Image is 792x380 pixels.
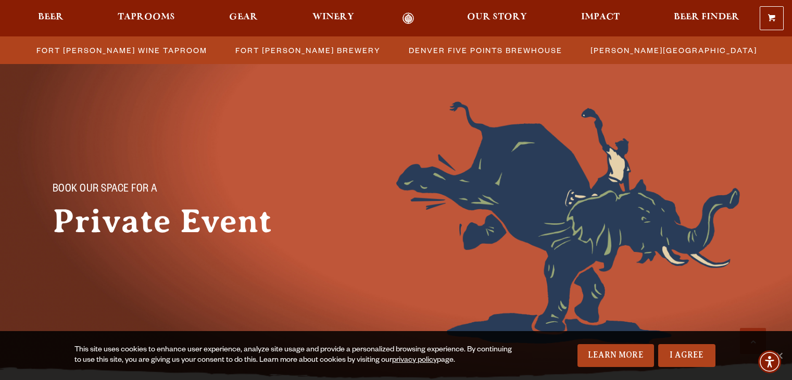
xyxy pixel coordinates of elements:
[460,12,534,24] a: Our Story
[590,43,757,58] span: [PERSON_NAME][GEOGRAPHIC_DATA]
[74,345,519,366] div: This site uses cookies to enhance user experience, analyze site usage and provide a personalized ...
[36,43,207,58] span: Fort [PERSON_NAME] Wine Taproom
[31,12,70,24] a: Beer
[312,13,354,21] span: Winery
[758,350,781,373] div: Accessibility Menu
[53,202,303,240] h1: Private Event
[740,328,766,354] a: Scroll to top
[30,43,212,58] a: Fort [PERSON_NAME] Wine Taproom
[577,344,654,367] a: Learn More
[118,13,175,21] span: Taprooms
[111,12,182,24] a: Taprooms
[467,13,527,21] span: Our Story
[222,12,265,24] a: Gear
[235,43,381,58] span: Fort [PERSON_NAME] Brewery
[229,43,386,58] a: Fort [PERSON_NAME] Brewery
[229,13,258,21] span: Gear
[674,13,739,21] span: Beer Finder
[584,43,762,58] a: [PERSON_NAME][GEOGRAPHIC_DATA]
[389,12,428,24] a: Odell Home
[403,43,568,58] a: Denver Five Points Brewhouse
[392,357,437,365] a: privacy policy
[574,12,626,24] a: Impact
[38,13,64,21] span: Beer
[409,43,562,58] span: Denver Five Points Brewhouse
[658,344,715,367] a: I Agree
[667,12,746,24] a: Beer Finder
[396,102,740,344] img: Foreground404
[581,13,620,21] span: Impact
[53,184,282,196] p: Book Our Space for a
[306,12,361,24] a: Winery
